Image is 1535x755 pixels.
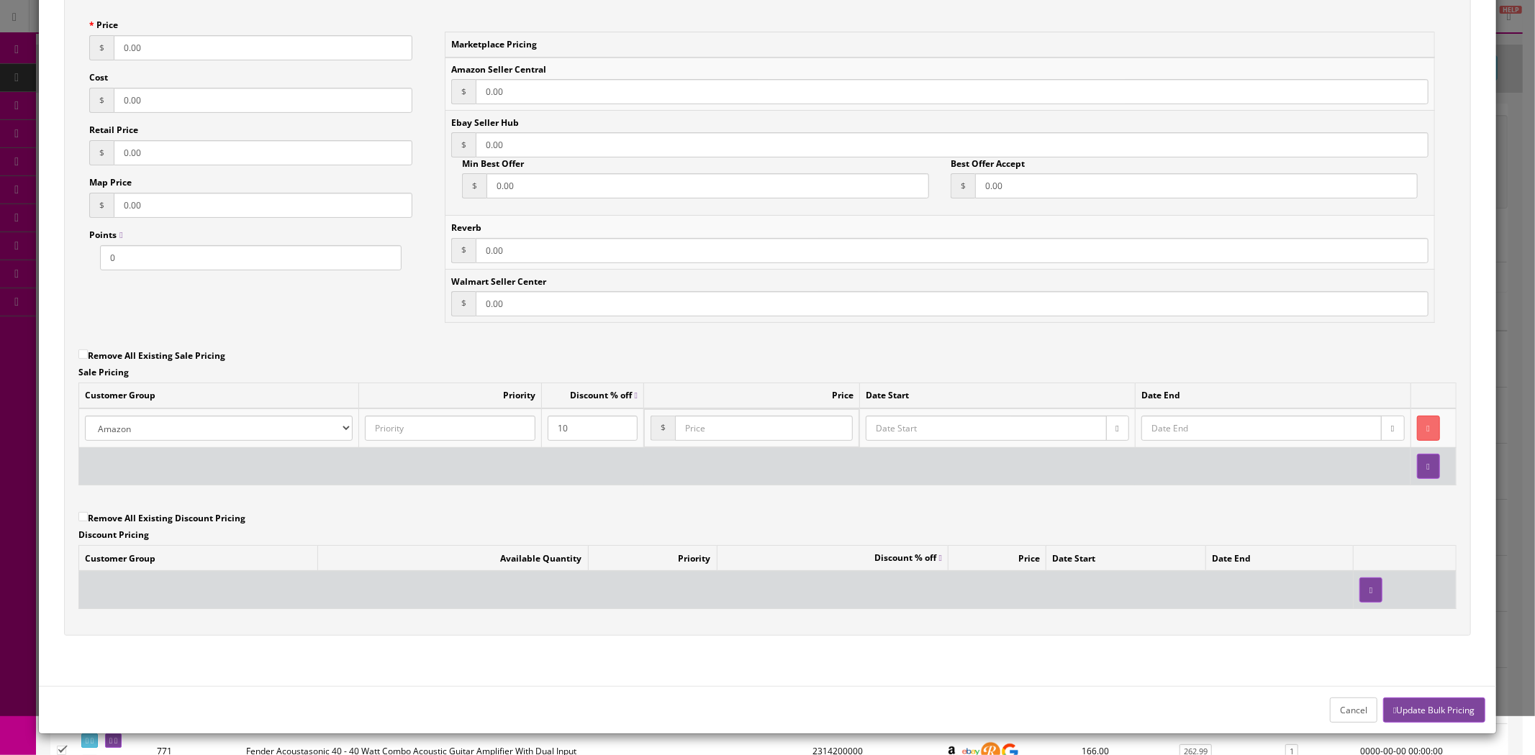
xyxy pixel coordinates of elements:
[78,366,129,379] label: Sale Pricing
[1417,416,1440,441] button: Remove Filter
[78,511,245,525] label: Remove All Existing Discount Pricing
[462,157,524,170] label: Min Best Offer
[451,116,519,129] label: Ebay Seller Hub
[651,416,675,441] span: $
[951,157,1025,170] label: Best Offer Accept
[89,71,108,84] label: Cost
[365,416,535,441] input: Priority
[1330,697,1377,723] button: Cancel
[476,238,1428,263] input: This should be a number with up to 2 decimal places.
[948,546,1046,572] td: Price
[588,546,717,572] td: Priority
[358,383,541,408] td: Priority
[486,173,929,198] input: This should be a number with up to 2 decimal places.
[1141,416,1382,441] input: Date End
[89,19,118,32] label: Price
[451,79,476,104] span: $
[975,173,1418,198] input: This should be a number with up to 2 decimal places.
[89,193,114,218] span: $
[89,140,114,165] span: $
[476,291,1428,316] input: This should be a number with up to 2 decimal places.
[451,238,476,263] span: $
[89,124,138,137] label: Retail Price
[860,383,1136,408] td: Date Start
[451,291,476,316] span: $
[451,221,481,234] label: Reverb
[644,383,860,408] td: Price
[114,140,412,165] input: This should be a number with up to 2 decimal places.
[1135,383,1411,408] td: Date End
[874,552,942,564] span: Set a percent off the existing price. If updateing a marketplace Customer Group, we will use the ...
[78,528,149,541] label: Discount Pricing
[462,173,486,198] span: $
[951,173,975,198] span: $
[78,349,88,359] input: Remove All Existing Sale Pricing
[1046,546,1205,572] td: Date Start
[1417,454,1440,479] button: Add Special
[78,348,225,362] label: Remove All Existing Sale Pricing
[114,193,412,218] input: This should be a number with up to 2 decimal places.
[1206,546,1354,572] td: Date End
[1383,697,1485,723] button: Update Bulk Pricing
[675,416,853,441] input: This should be a number with up to 2 decimal places.
[1359,577,1382,603] button: Add Discount
[89,88,114,113] span: $
[570,389,638,401] span: Set a percent off the existing price. If updateing a marketplace Customer Group, we will use the ...
[114,35,412,60] input: This should be a number with up to 2 decimal places.
[78,512,88,521] input: Remove All Existing Discount Pricing
[451,132,476,157] span: $
[445,32,1434,58] td: Marketplace Pricing
[451,275,546,288] label: Walmart Seller Center
[451,63,546,75] label: Amazon Seller Central
[89,176,132,189] label: Map Price
[318,546,588,572] td: Available Quantity
[548,416,638,441] input: %
[476,132,1428,157] input: This should be a number with up to 2 decimal places.
[79,383,358,408] td: Customer Group
[100,245,402,270] input: Points
[89,35,114,60] span: $
[476,79,1428,104] input: This should be a number with up to 2 decimal places.
[79,546,318,572] td: Customer Group
[114,88,412,113] input: This should be a number with up to 2 decimal places.
[89,229,122,241] span: Number of points needed to buy this item. If you don't want this product to be purchased with poi...
[866,416,1106,441] input: Date Start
